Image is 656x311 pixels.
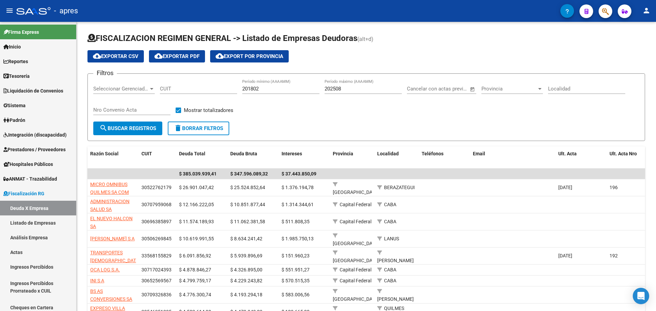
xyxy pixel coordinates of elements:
[179,185,214,190] span: $ 26.901.047,42
[141,236,172,241] span: 30506269845
[179,278,211,283] span: $ 4.799.759,17
[282,151,302,156] span: Intereses
[3,190,44,197] span: Fiscalización RG
[3,87,63,95] span: Liquidación de Convenios
[179,253,211,258] span: $ 6.091.856,92
[384,219,396,224] span: CABA
[470,146,556,169] datatable-header-cell: Email
[279,146,330,169] datatable-header-cell: Intereses
[230,253,262,258] span: $ 5.939.896,69
[230,236,262,241] span: $ 8.634.241,42
[282,185,314,190] span: $ 1.376.194,78
[93,68,117,78] h3: Filtros
[230,278,262,283] span: $ 4.229.243,82
[230,171,268,176] span: $ 347.596.089,32
[230,202,265,207] span: $ 10.851.877,44
[384,202,396,207] span: CABA
[141,253,172,258] span: 33568155829
[333,241,379,246] span: [GEOGRAPHIC_DATA]
[384,267,396,272] span: CABA
[99,125,156,131] span: Buscar Registros
[422,151,443,156] span: Teléfonos
[384,185,415,190] span: BERAZATEGUI
[610,185,618,190] span: 196
[558,185,572,190] span: [DATE]
[179,151,205,156] span: Deuda Total
[141,151,152,156] span: CUIT
[230,219,265,224] span: $ 11.062.381,58
[3,160,53,168] span: Hospitales Públicos
[5,6,14,15] mat-icon: menu
[93,53,138,59] span: Exportar CSV
[210,50,289,62] button: Export por Provincia
[384,236,399,241] span: LANUS
[384,278,396,283] span: CABA
[333,189,379,195] span: [GEOGRAPHIC_DATA]
[282,278,310,283] span: $ 570.515,35
[179,202,214,207] span: $ 12.166.222,05
[558,151,577,156] span: Ult. Acta
[87,146,139,169] datatable-header-cell: Razón Social
[179,236,214,241] span: $ 10.619.991,55
[282,267,310,272] span: $ 551.951,27
[333,296,379,302] span: [GEOGRAPHIC_DATA]
[377,296,414,302] span: [PERSON_NAME]
[282,236,314,241] span: $ 1.985.750,13
[377,151,399,156] span: Localidad
[90,151,119,156] span: Razón Social
[87,33,357,43] span: FISCALIZACION REGIMEN GENERAL -> Listado de Empresas Deudoras
[90,236,135,241] span: [PERSON_NAME] S A
[141,292,172,297] span: 30709326836
[174,125,223,131] span: Borrar Filtros
[184,106,233,114] span: Mostrar totalizadores
[90,182,129,203] span: MICRO OMNIBUS QUILMES SA COM IND Y FINANC
[179,219,214,224] span: $ 11.574.189,93
[556,146,607,169] datatable-header-cell: Ult. Acta
[3,43,21,51] span: Inicio
[230,151,257,156] span: Deuda Bruta
[90,278,104,283] span: INI S A
[90,199,129,212] span: ADMINISTRACION SALUD SA
[54,3,78,18] span: - apres
[141,185,172,190] span: 30522762179
[3,58,28,65] span: Reportes
[357,36,373,42] span: (alt+d)
[468,85,476,93] button: Open calendar
[216,53,283,59] span: Export por Provincia
[282,292,310,297] span: $ 583.006,56
[154,52,163,60] mat-icon: cloud_download
[141,219,172,224] span: 30696385897
[90,288,132,302] span: BS AS CONVERSIONES SA
[282,253,310,258] span: $ 151.960,23
[374,146,419,169] datatable-header-cell: Localidad
[333,151,353,156] span: Provincia
[481,86,537,92] span: Provincia
[174,124,182,132] mat-icon: delete
[610,151,637,156] span: Ult. Acta Nro
[141,267,172,272] span: 30717024393
[141,202,172,207] span: 30707959068
[633,288,649,304] div: Open Intercom Messenger
[93,122,162,135] button: Buscar Registros
[154,53,200,59] span: Exportar PDF
[282,202,314,207] span: $ 1.314.344,61
[419,146,470,169] datatable-header-cell: Teléfonos
[230,267,262,272] span: $ 4.326.895,00
[3,28,39,36] span: Firma Express
[90,250,140,271] span: TRANSPORTES [DEMOGRAPHIC_DATA][PERSON_NAME] S. A.
[3,146,66,153] span: Prestadores / Proveedores
[282,171,316,176] span: $ 37.443.850,09
[176,146,228,169] datatable-header-cell: Deuda Total
[610,253,618,258] span: 192
[99,124,108,132] mat-icon: search
[3,102,26,109] span: Sistema
[168,122,229,135] button: Borrar Filtros
[642,6,651,15] mat-icon: person
[179,292,211,297] span: $ 4.776.300,74
[3,131,67,139] span: Integración (discapacidad)
[3,175,57,183] span: ANMAT - Trazabilidad
[93,52,101,60] mat-icon: cloud_download
[340,219,371,224] span: Capital Federal
[3,72,30,80] span: Tesorería
[330,146,374,169] datatable-header-cell: Provincia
